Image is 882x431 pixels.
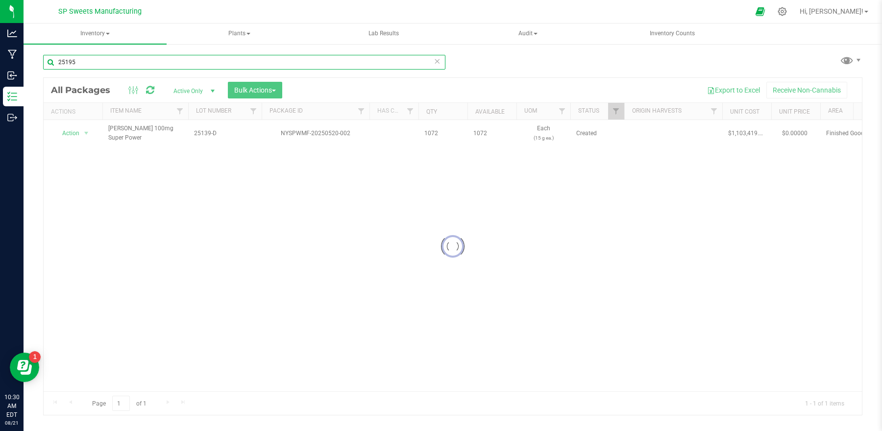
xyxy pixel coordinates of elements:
[434,55,441,68] span: Clear
[10,353,39,382] iframe: Resource center
[456,24,599,44] a: Audit
[168,24,310,44] span: Plants
[4,393,19,419] p: 10:30 AM EDT
[24,24,167,44] a: Inventory
[355,29,412,38] span: Lab Results
[749,2,771,21] span: Open Ecommerce Menu
[800,7,863,15] span: Hi, [PERSON_NAME]!
[43,55,445,70] input: Search Package ID, Item Name, SKU, Lot or Part Number...
[58,7,142,16] span: SP Sweets Manufacturing
[637,29,708,38] span: Inventory Counts
[29,351,41,363] iframe: Resource center unread badge
[457,24,599,44] span: Audit
[7,28,17,38] inline-svg: Analytics
[7,92,17,101] inline-svg: Inventory
[312,24,455,44] a: Lab Results
[776,7,788,16] div: Manage settings
[7,71,17,80] inline-svg: Inbound
[7,49,17,59] inline-svg: Manufacturing
[7,113,17,122] inline-svg: Outbound
[4,419,19,427] p: 08/21
[168,24,311,44] a: Plants
[601,24,744,44] a: Inventory Counts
